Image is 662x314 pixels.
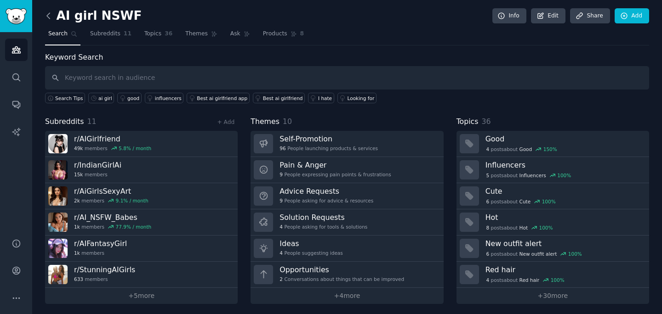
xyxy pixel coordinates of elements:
span: Subreddits [45,116,84,128]
h2: AI girl NSWF [45,9,142,23]
a: ai girl [88,93,114,103]
h3: r/ AI_NSFW_Babes [74,213,151,222]
span: 15k [74,171,83,178]
span: 1k [74,250,80,256]
div: Best ai girlfriend app [197,95,247,101]
a: Search [45,27,80,45]
div: 100 % [539,224,553,231]
div: influencers [155,95,182,101]
div: Looking for [348,95,375,101]
span: Hot [519,224,528,231]
a: +30more [457,288,649,304]
div: post s about [485,171,572,179]
a: I hate [308,93,334,103]
h3: Red hair [485,265,643,275]
a: Best ai girlfriend app [187,93,249,103]
span: Topics [457,116,479,128]
a: Advice Requests9People asking for advice & resources [251,183,443,209]
div: I hate [318,95,332,101]
h3: Opportunities [280,265,404,275]
div: post s about [485,145,558,153]
span: 1k [74,224,80,230]
a: +5more [45,288,238,304]
span: 4 [486,277,489,283]
span: Ask [230,30,240,38]
h3: New outfit alert [485,239,643,248]
a: Ideas4People suggesting ideas [251,235,443,262]
span: Good [519,146,532,152]
h3: Good [485,134,643,144]
div: ai girl [98,95,112,101]
a: Products8 [260,27,307,45]
div: 100 % [568,251,582,257]
div: People expressing pain points & frustrations [280,171,391,178]
span: Red hair [519,277,540,283]
span: 8 [300,30,304,38]
span: 49k [74,145,83,151]
h3: r/ AiGirlsSexyArt [74,186,148,196]
span: 11 [87,117,97,126]
span: 10 [283,117,292,126]
div: members [74,145,151,151]
img: StunningAIGirls [48,265,68,284]
span: 8 [486,224,489,231]
div: 100 % [557,172,571,179]
a: r/AI_NSFW_Babes1kmembers77.9% / month [45,209,238,235]
div: 9.1 % / month [116,197,148,204]
a: Best ai girlfriend [253,93,305,103]
a: r/AIFantasyGirl1kmembers [45,235,238,262]
span: Topics [144,30,161,38]
div: 100 % [542,198,556,205]
div: members [74,197,148,204]
div: post s about [485,276,565,284]
span: 9 [280,197,283,204]
span: 36 [165,30,172,38]
span: 2k [74,197,80,204]
img: AI_NSFW_Babes [48,213,68,232]
h3: r/ AIFantasyGirl [74,239,127,248]
a: Ask [227,27,253,45]
h3: Pain & Anger [280,160,391,170]
div: post s about [485,224,554,232]
span: Search Tips [55,95,83,101]
h3: Influencers [485,160,643,170]
h3: Cute [485,186,643,196]
h3: Advice Requests [280,186,373,196]
div: 77.9 % / month [116,224,152,230]
a: r/AiGirlsSexyArt2kmembers9.1% / month [45,183,238,209]
h3: Ideas [280,239,342,248]
div: post s about [485,250,583,258]
a: Red hair4postsaboutRed hair100% [457,262,649,288]
a: New outfit alert6postsaboutNew outfit alert100% [457,235,649,262]
img: AIGirlfriend [48,134,68,153]
span: 6 [486,251,489,257]
input: Keyword search in audience [45,66,649,90]
span: 5 [486,172,489,179]
span: 4 [486,146,489,152]
div: People asking for tools & solutions [280,224,367,230]
span: 633 [74,276,83,282]
h3: r/ StunningAIGirls [74,265,135,275]
img: AiGirlsSexyArt [48,186,68,206]
img: GummySearch logo [6,8,27,24]
a: Themes [182,27,221,45]
span: 9 [280,171,283,178]
div: members [74,276,135,282]
a: Good4postsaboutGood150% [457,131,649,157]
span: 4 [280,224,283,230]
a: Subreddits11 [87,27,135,45]
span: 2 [280,276,283,282]
a: Pain & Anger9People expressing pain points & frustrations [251,157,443,183]
a: Topics36 [141,27,176,45]
span: Search [48,30,68,38]
button: Search Tips [45,93,85,103]
span: Themes [251,116,280,128]
img: IndianGirlAi [48,160,68,179]
span: Themes [185,30,208,38]
h3: Hot [485,213,643,222]
span: Products [263,30,287,38]
a: r/AIGirlfriend49kmembers5.8% / month [45,131,238,157]
a: good [117,93,142,103]
a: Cute6postsaboutCute100% [457,183,649,209]
div: 5.8 % / month [119,145,151,151]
